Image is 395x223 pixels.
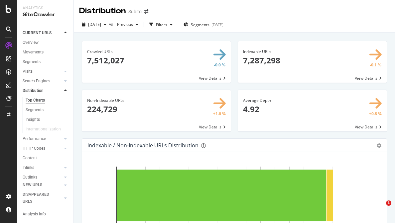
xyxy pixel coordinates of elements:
[23,164,62,171] a: Inlinks
[181,19,226,30] button: Segments[DATE]
[23,58,41,65] div: Segments
[23,87,44,94] div: Distribution
[191,22,209,28] span: Segments
[79,5,126,17] div: Distribution
[23,174,37,181] div: Outlinks
[23,191,56,205] div: DISAPPEARED URLS
[79,19,109,30] button: [DATE]
[26,126,61,133] div: Internationalization
[128,8,142,15] div: Subito
[23,155,69,162] a: Content
[23,155,37,162] div: Content
[88,22,101,27] span: 2025 Oct. 3rd
[23,39,39,46] div: Overview
[23,182,42,188] div: NEW URLS
[26,107,69,113] a: Segments
[144,9,148,14] div: arrow-right-arrow-left
[23,49,69,56] a: Movements
[23,11,68,19] div: SiteCrawler
[23,30,62,37] a: CURRENT URLS
[23,145,45,152] div: HTTP Codes
[23,174,62,181] a: Outlinks
[23,49,44,56] div: Movements
[114,19,141,30] button: Previous
[26,97,69,104] a: Top Charts
[156,22,167,28] div: Filters
[23,145,62,152] a: HTTP Codes
[23,5,68,11] div: Analytics
[109,21,114,27] span: vs
[26,107,44,113] div: Segments
[114,22,133,27] span: Previous
[23,68,33,75] div: Visits
[23,211,69,218] a: Analysis Info
[23,58,69,65] a: Segments
[26,126,67,133] a: Internationalization
[26,116,40,123] div: Insights
[386,200,391,206] span: 1
[147,19,175,30] button: Filters
[23,30,52,37] div: CURRENT URLS
[23,78,50,85] div: Search Engines
[87,142,198,149] div: Indexable / Non-Indexable URLs Distribution
[23,211,46,218] div: Analysis Info
[372,200,388,216] iframe: Intercom live chat
[211,22,223,28] div: [DATE]
[23,68,62,75] a: Visits
[26,116,69,123] a: Insights
[23,87,62,94] a: Distribution
[23,135,62,142] a: Performance
[23,39,69,46] a: Overview
[23,135,46,142] div: Performance
[23,164,34,171] div: Inlinks
[23,191,62,205] a: DISAPPEARED URLS
[26,97,45,104] div: Top Charts
[377,143,381,148] div: gear
[23,78,62,85] a: Search Engines
[23,182,62,188] a: NEW URLS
